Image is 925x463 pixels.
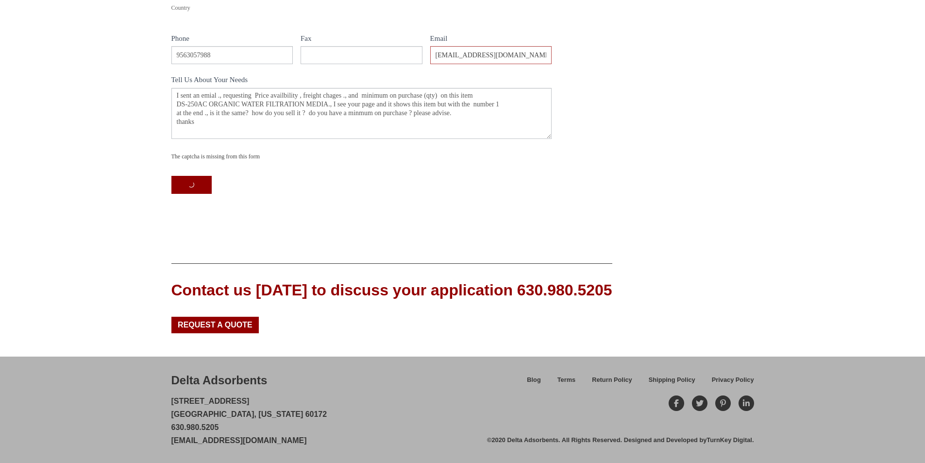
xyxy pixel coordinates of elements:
[171,317,259,333] a: Request a Quote
[171,279,612,301] div: Contact us [DATE] to discuss your application 630.980.5205
[178,321,252,329] span: Request a Quote
[171,372,268,389] div: Delta Adsorbents
[487,436,754,445] div: ©2020 Delta Adsorbents. All Rights Reserved. Designed and Developed by .
[640,375,704,392] a: Shipping Policy
[301,33,422,47] label: Fax
[706,436,752,444] a: TurnKey Digital
[171,436,307,445] a: [EMAIL_ADDRESS][DOMAIN_NAME]
[171,152,552,161] div: The captcha is missing from this form
[712,377,754,383] span: Privacy Policy
[171,394,327,447] p: [STREET_ADDRESS] [GEOGRAPHIC_DATA], [US_STATE] 60172 630.980.5205
[704,375,754,392] a: Privacy Policy
[171,3,552,13] div: Country
[649,377,695,383] span: Shipping Policy
[584,375,640,392] a: Return Policy
[171,88,552,139] textarea: I sent an emial ., requesting Price availbility , freight chages ., and minimum on purchase (qty)...
[171,176,212,194] button: Submit
[430,33,552,47] label: Email
[171,33,293,47] label: Phone
[171,74,552,88] label: Tell Us About Your Needs
[549,375,584,392] a: Terms
[519,375,549,392] a: Blog
[592,377,632,383] span: Return Policy
[557,377,575,383] span: Terms
[527,377,540,383] span: Blog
